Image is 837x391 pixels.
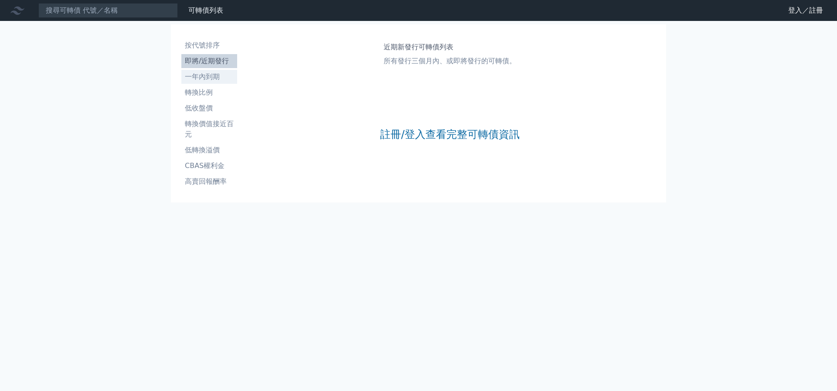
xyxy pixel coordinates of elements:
a: 註冊/登入查看完整可轉債資訊 [380,127,520,141]
a: CBAS權利金 [181,159,237,173]
a: 即將/近期發行 [181,54,237,68]
a: 轉換價值接近百元 [181,117,237,141]
p: 所有發行三個月內、或即將發行的可轉債。 [384,56,516,66]
li: 一年內到期 [181,72,237,82]
a: 按代號排序 [181,38,237,52]
li: 即將/近期發行 [181,56,237,66]
li: 低轉換溢價 [181,145,237,155]
li: CBAS權利金 [181,161,237,171]
a: 登入／註冊 [781,3,830,17]
a: 低轉換溢價 [181,143,237,157]
li: 轉換價值接近百元 [181,119,237,140]
li: 按代號排序 [181,40,237,51]
input: 搜尋可轉債 代號／名稱 [38,3,178,18]
li: 低收盤價 [181,103,237,113]
a: 低收盤價 [181,101,237,115]
li: 轉換比例 [181,87,237,98]
a: 一年內到期 [181,70,237,84]
a: 高賣回報酬率 [181,175,237,189]
li: 高賣回報酬率 [181,176,237,187]
a: 可轉債列表 [188,6,223,14]
h1: 近期新發行可轉債列表 [384,42,516,52]
a: 轉換比例 [181,86,237,99]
